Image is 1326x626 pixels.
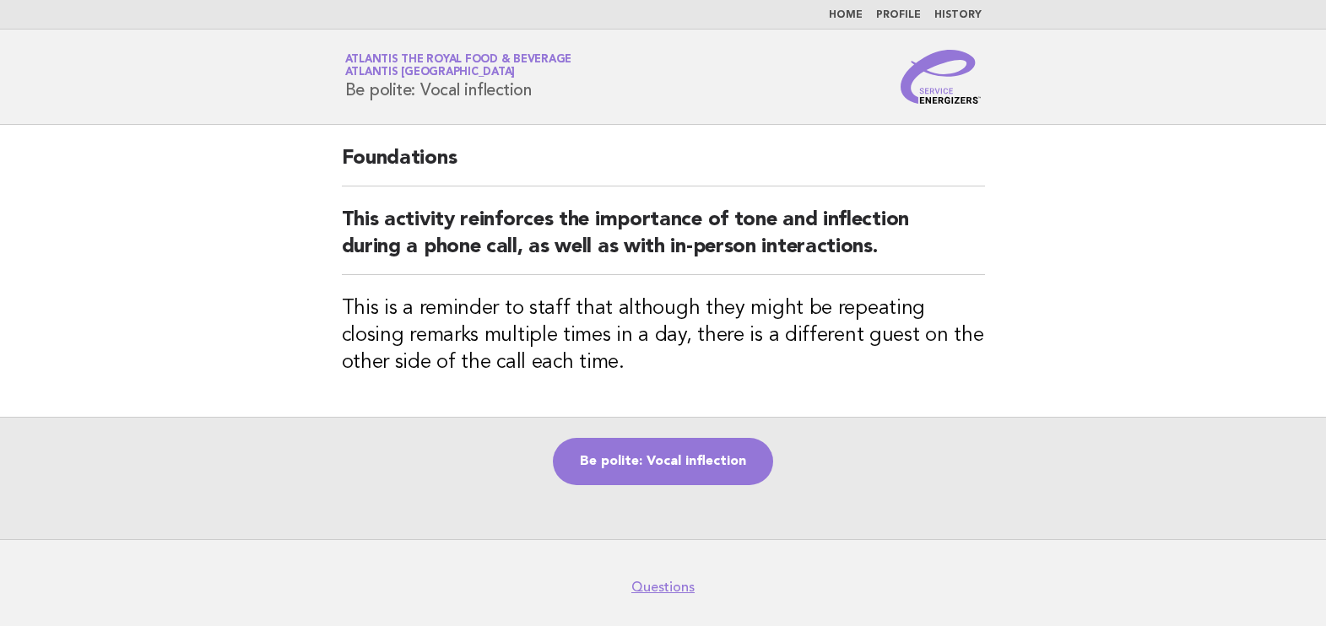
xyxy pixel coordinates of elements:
a: Home [829,10,863,20]
a: History [934,10,982,20]
span: Atlantis [GEOGRAPHIC_DATA] [345,67,516,78]
h1: Be polite: Vocal inflection [345,55,572,99]
h2: This activity reinforces the importance of tone and inflection during a phone call, as well as wi... [342,207,985,275]
a: Be polite: Vocal inflection [553,438,773,485]
a: Profile [876,10,921,20]
h2: Foundations [342,145,985,186]
a: Atlantis the Royal Food & BeverageAtlantis [GEOGRAPHIC_DATA] [345,54,572,78]
img: Service Energizers [901,50,982,104]
h3: This is a reminder to staff that although they might be repeating closing remarks multiple times ... [342,295,985,376]
a: Questions [631,579,695,596]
